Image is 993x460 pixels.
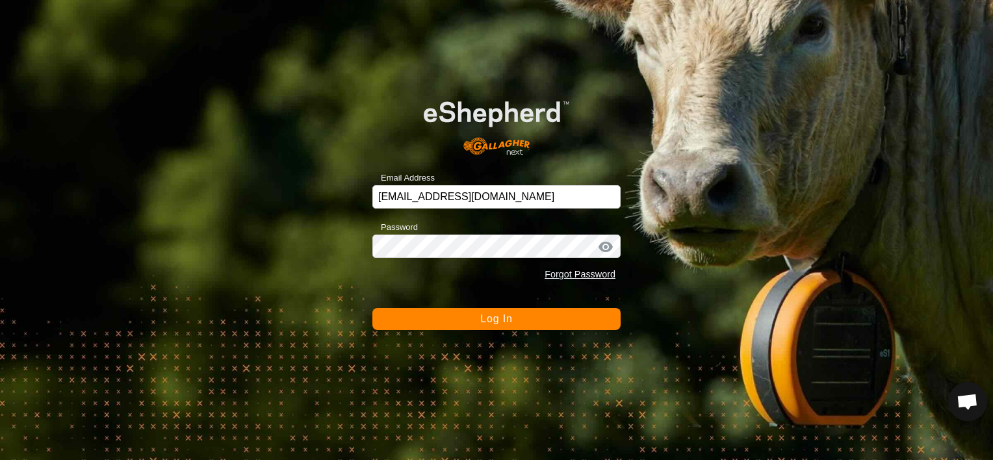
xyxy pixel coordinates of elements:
[480,313,512,324] span: Log In
[948,382,987,421] a: Open chat
[372,221,418,234] label: Password
[372,308,621,330] button: Log In
[545,269,615,279] a: Forgot Password
[372,185,621,209] input: Email Address
[397,81,596,165] img: E-shepherd Logo
[372,172,435,185] label: Email Address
